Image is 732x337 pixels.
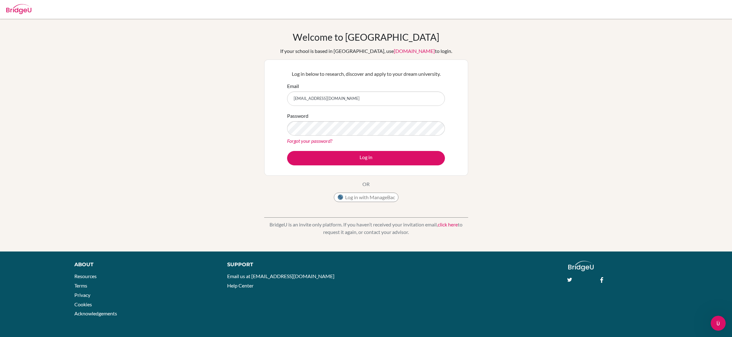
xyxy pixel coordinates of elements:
[287,82,299,90] label: Email
[568,261,594,271] img: logo_white@2x-f4f0deed5e89b7ecb1c2cc34c3e3d731f90f0f143d5ea2071677605dd97b5244.png
[293,31,439,43] h1: Welcome to [GEOGRAPHIC_DATA]
[227,283,254,288] a: Help Center
[287,138,332,144] a: Forgot your password?
[74,301,92,307] a: Cookies
[227,273,334,279] a: Email us at [EMAIL_ADDRESS][DOMAIN_NAME]
[74,273,97,279] a: Resources
[438,221,458,227] a: click here
[264,221,468,236] p: BridgeU is an invite only platform. If you haven’t received your invitation email, to request it ...
[287,70,445,78] p: Log in below to research, discover and apply to your dream university.
[6,4,31,14] img: Bridge-U
[711,316,726,331] iframe: Intercom live chat
[74,261,213,268] div: About
[74,292,90,298] a: Privacy
[287,112,308,120] label: Password
[280,47,452,55] div: If your school is based in [GEOGRAPHIC_DATA], use to login.
[227,261,358,268] div: Support
[287,151,445,165] button: Log in
[394,48,435,54] a: [DOMAIN_NAME]
[362,180,370,188] p: OR
[74,283,87,288] a: Terms
[74,310,117,316] a: Acknowledgements
[334,193,398,202] button: Log in with ManageBac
